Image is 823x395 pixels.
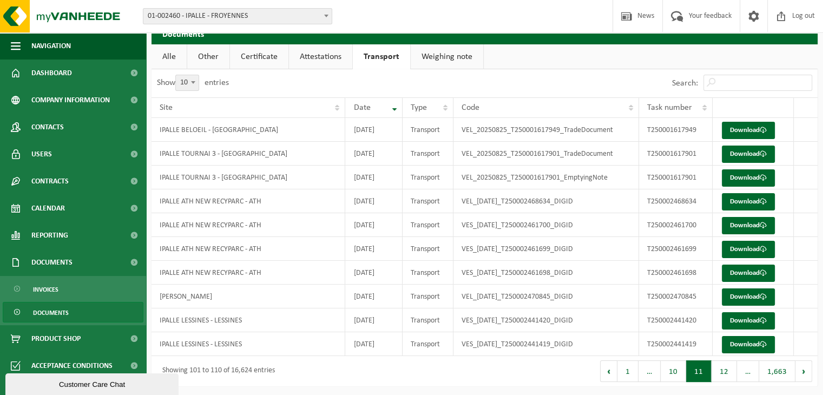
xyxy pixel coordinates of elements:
td: VES_[DATE]_T250002461698_DIGID [453,261,639,285]
td: T250001617949 [639,118,713,142]
td: T250002441419 [639,332,713,356]
span: Invoices [33,279,58,300]
td: [DATE] [345,237,403,261]
span: Calendar [31,195,65,222]
td: T250001617901 [639,166,713,189]
td: [DATE] [345,332,403,356]
td: T250002461699 [639,237,713,261]
td: Transport [403,142,453,166]
td: Transport [403,332,453,356]
td: T250002441420 [639,308,713,332]
button: 10 [661,360,686,382]
span: Task number [647,103,692,112]
td: IPALLE ATH NEW RECYPARC - ATH [152,213,345,237]
td: VEL_20250825_T250001617901_EmptyingNote [453,166,639,189]
a: Download [722,193,775,210]
td: Transport [403,118,453,142]
td: Transport [403,237,453,261]
button: Next [795,360,812,382]
span: Company information [31,87,110,114]
a: Invoices [3,279,143,299]
td: [DATE] [345,285,403,308]
td: IPALLE LESSINES - LESSINES [152,332,345,356]
a: Weighing note [411,44,483,69]
button: 11 [686,360,712,382]
span: Code [462,103,479,112]
td: Transport [403,166,453,189]
a: Other [187,44,229,69]
a: Transport [353,44,410,69]
span: 01-002460 - IPALLE - FROYENNES [143,8,332,24]
td: VES_[DATE]_T250002441420_DIGID [453,308,639,332]
a: Attestations [289,44,352,69]
span: Date [353,103,370,112]
span: 10 [176,75,199,90]
td: Transport [403,308,453,332]
span: Navigation [31,32,71,60]
span: Contacts [31,114,64,141]
td: T250001617901 [639,142,713,166]
td: T250002470845 [639,285,713,308]
span: … [737,360,759,382]
label: Show entries [157,78,229,87]
iframe: chat widget [5,371,181,395]
td: [DATE] [345,118,403,142]
td: VES_[DATE]_T250002441419_DIGID [453,332,639,356]
span: Reporting [31,222,68,249]
td: Transport [403,213,453,237]
span: Users [31,141,52,168]
a: Download [722,241,775,258]
button: Previous [600,360,617,382]
span: Product Shop [31,325,81,352]
td: IPALLE ATH NEW RECYPARC - ATH [152,189,345,213]
button: 1 [617,360,638,382]
a: Download [722,217,775,234]
td: VEL_[DATE]_T250002468634_DIGID [453,189,639,213]
td: IPALLE ATH NEW RECYPARC - ATH [152,237,345,261]
span: Documents [31,249,73,276]
div: Showing 101 to 110 of 16,624 entries [157,361,275,381]
td: VEL_20250825_T250001617949_TradeDocument [453,118,639,142]
td: [DATE] [345,166,403,189]
td: T250002461698 [639,261,713,285]
td: IPALLE BELOEIL - [GEOGRAPHIC_DATA] [152,118,345,142]
td: [DATE] [345,213,403,237]
td: IPALLE TOURNAI 3 - [GEOGRAPHIC_DATA] [152,166,345,189]
td: [PERSON_NAME] [152,285,345,308]
td: [DATE] [345,261,403,285]
button: 12 [712,360,737,382]
span: Contracts [31,168,69,195]
td: IPALLE LESSINES - LESSINES [152,308,345,332]
span: 01-002460 - IPALLE - FROYENNES [143,9,332,24]
td: VES_[DATE]_T250002461699_DIGID [453,237,639,261]
a: Certificate [230,44,288,69]
button: 1,663 [759,360,795,382]
span: Site [160,103,173,112]
a: Download [722,265,775,282]
span: Documents [33,302,69,323]
td: [DATE] [345,189,403,213]
td: IPALLE TOURNAI 3 - [GEOGRAPHIC_DATA] [152,142,345,166]
a: Download [722,169,775,187]
td: Transport [403,285,453,308]
a: Alle [152,44,187,69]
td: T250002468634 [639,189,713,213]
span: Dashboard [31,60,72,87]
td: VEL_[DATE]_T250002470845_DIGID [453,285,639,308]
span: … [638,360,661,382]
label: Search: [672,79,698,88]
td: [DATE] [345,308,403,332]
span: Acceptance conditions [31,352,113,379]
a: Download [722,312,775,330]
span: Type [411,103,427,112]
a: Documents [3,302,143,322]
a: Download [722,336,775,353]
td: T250002461700 [639,213,713,237]
a: Download [722,146,775,163]
td: VEL_20250825_T250001617901_TradeDocument [453,142,639,166]
h2: Documents [152,23,818,44]
td: [DATE] [345,142,403,166]
td: Transport [403,261,453,285]
td: IPALLE ATH NEW RECYPARC - ATH [152,261,345,285]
